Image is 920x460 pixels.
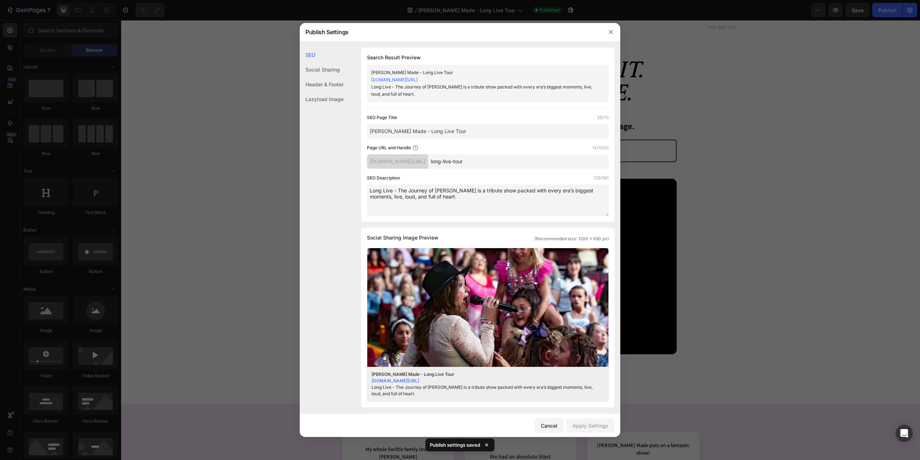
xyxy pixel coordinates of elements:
[367,53,609,62] h1: Search Result Preview
[277,41,522,62] i: Every Era. Every Hit.
[534,236,609,242] span: (Recommended size: 1200 x 630 px)
[367,124,609,138] input: Title
[572,422,608,429] div: Apply Settings
[289,64,510,85] i: For Every Swiftie.
[300,77,344,92] div: Header & Footer
[372,378,419,383] a: [DOMAIN_NAME][URL]
[371,77,418,82] a: [DOMAIN_NAME][URL]
[372,384,593,397] div: Long Live - The Journey of [PERSON_NAME] is a tribute show packed with every era’s biggest moment...
[353,433,446,441] p: We had an absolute blast
[593,174,609,182] label: 129/160
[367,233,438,242] span: Social Sharing Image Preview
[244,425,309,440] span: My whole Swiftie family loves [PERSON_NAME]
[300,23,602,41] div: Publish Settings
[367,144,411,151] label: Page URL and Handle
[371,69,593,76] div: [PERSON_NAME] Made - Long Live Tour
[314,353,485,361] strong: Don’t miss your chance to sing, dance, and make memories together.
[592,144,609,151] label: 14/1000
[244,159,556,334] iframe: Video
[597,114,609,121] label: 28/70
[367,114,397,121] label: SEO Page Title
[300,47,344,62] div: SEO
[372,371,593,378] div: [PERSON_NAME] Made - Long Live Tour
[896,425,913,442] div: Open Intercom Messenger
[476,422,569,436] span: [PERSON_NAME] Made puts on a fantastic show!
[371,83,593,98] div: Long Live - The Journey of [PERSON_NAME] is a tribute show packed with every era’s biggest moment...
[339,91,460,102] strong: 30+ Hits, 14 Costumes, Every Era.
[367,174,400,182] label: SEO Description
[430,441,480,448] p: Publish settings saved
[300,92,344,106] div: Lazyload Image
[349,123,450,138] span: 🎟️ Get Tickets Now
[428,154,609,169] input: Handle
[541,422,557,429] div: Cancel
[300,62,344,77] div: Social Sharing
[285,101,514,111] strong: All in a family-friendly show designed for Swifties of every age.
[535,418,563,433] button: Cancel
[244,119,556,142] a: 🎟️ Get Tickets Now
[367,154,428,169] div: [DOMAIN_NAME][URL]
[566,418,615,433] button: Apply Settings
